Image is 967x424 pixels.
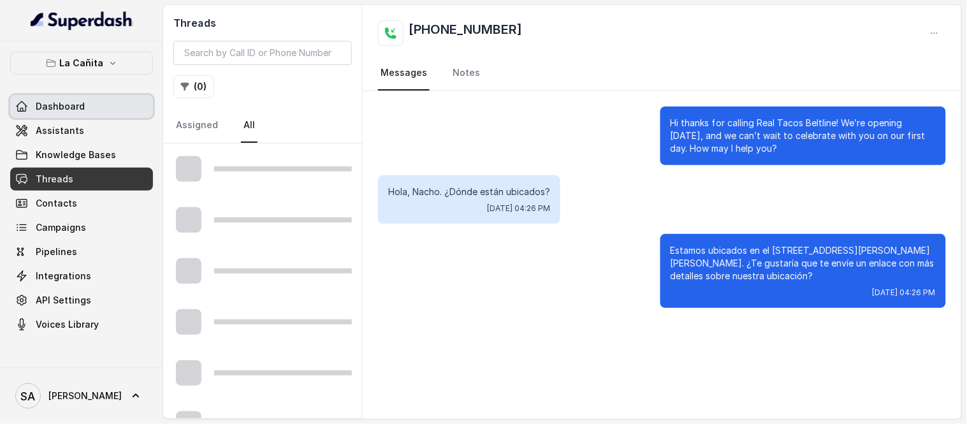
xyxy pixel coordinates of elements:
span: API Settings [36,294,91,307]
nav: Tabs [173,108,352,143]
p: Hola, Nacho. ¿Dónde están ubicados? [388,186,550,198]
span: Contacts [36,197,77,210]
a: API Settings [10,289,153,312]
button: La Cañita [10,52,153,75]
button: (0) [173,75,214,98]
span: Integrations [36,270,91,282]
a: Assistants [10,119,153,142]
a: Voices Library [10,313,153,336]
text: SA [21,390,36,403]
a: Dashboard [10,95,153,118]
a: Pipelines [10,240,153,263]
span: Voices Library [36,318,99,331]
input: Search by Call ID or Phone Number [173,41,352,65]
a: [PERSON_NAME] [10,378,153,414]
a: Messages [378,56,430,91]
a: All [241,108,258,143]
h2: [PHONE_NUMBER] [409,20,522,46]
span: [DATE] 04:26 PM [487,203,550,214]
a: Integrations [10,265,153,288]
p: Estamos ubicados en el [STREET_ADDRESS][PERSON_NAME][PERSON_NAME]. ¿Te gustaría que te envíe un e... [671,244,936,282]
p: Hi thanks for calling Real Tacos Beltline! We’re opening [DATE], and we can’t wait to celebrate w... [671,117,936,155]
a: Contacts [10,192,153,215]
span: Campaigns [36,221,86,234]
span: Pipelines [36,245,77,258]
span: [DATE] 04:26 PM [873,288,936,298]
span: Dashboard [36,100,85,113]
a: Threads [10,168,153,191]
span: Knowledge Bases [36,149,116,161]
a: Notes [450,56,483,91]
nav: Tabs [378,56,946,91]
a: Campaigns [10,216,153,239]
h2: Threads [173,15,352,31]
span: [PERSON_NAME] [48,390,122,402]
a: Assigned [173,108,221,143]
span: Assistants [36,124,84,137]
img: light.svg [31,10,133,31]
p: La Cañita [60,55,104,71]
a: Knowledge Bases [10,143,153,166]
span: Threads [36,173,73,186]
